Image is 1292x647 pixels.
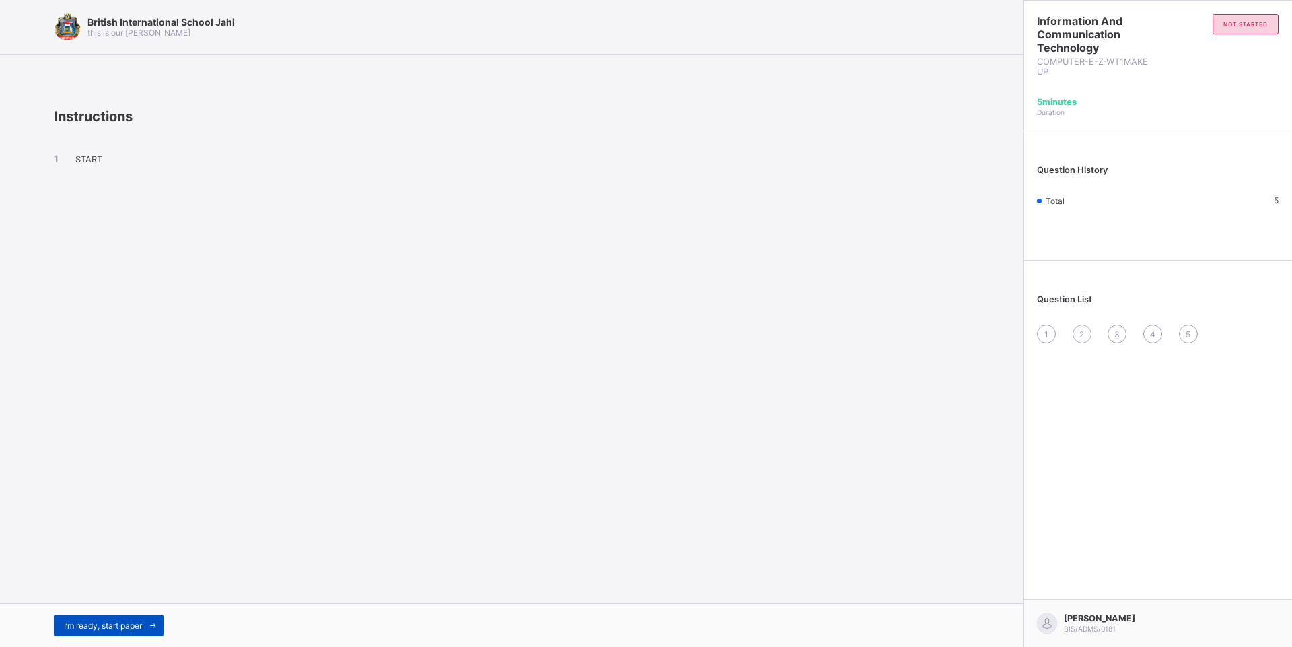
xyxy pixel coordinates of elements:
[1037,165,1108,175] span: Question History
[1037,108,1065,116] span: Duration
[1037,14,1158,55] span: Information And Communication Technology
[75,154,102,164] span: START
[1064,613,1135,623] span: [PERSON_NAME]
[1064,625,1116,633] span: BIS/ADMS/0181
[1223,21,1268,28] span: not started
[1150,329,1155,339] span: 4
[1037,97,1077,107] span: 5 minutes
[64,621,142,631] span: I’m ready, start paper
[1274,195,1279,205] span: 5
[1114,329,1120,339] span: 3
[1046,196,1065,206] span: Total
[54,108,133,125] span: Instructions
[87,28,190,38] span: this is our [PERSON_NAME]
[1186,329,1190,339] span: 5
[1037,57,1158,77] span: COMPUTER-E-Z-WT1MAKE UP
[1037,294,1092,304] span: Question List
[87,16,235,28] span: British International School Jahi
[1079,329,1084,339] span: 2
[1044,329,1048,339] span: 1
